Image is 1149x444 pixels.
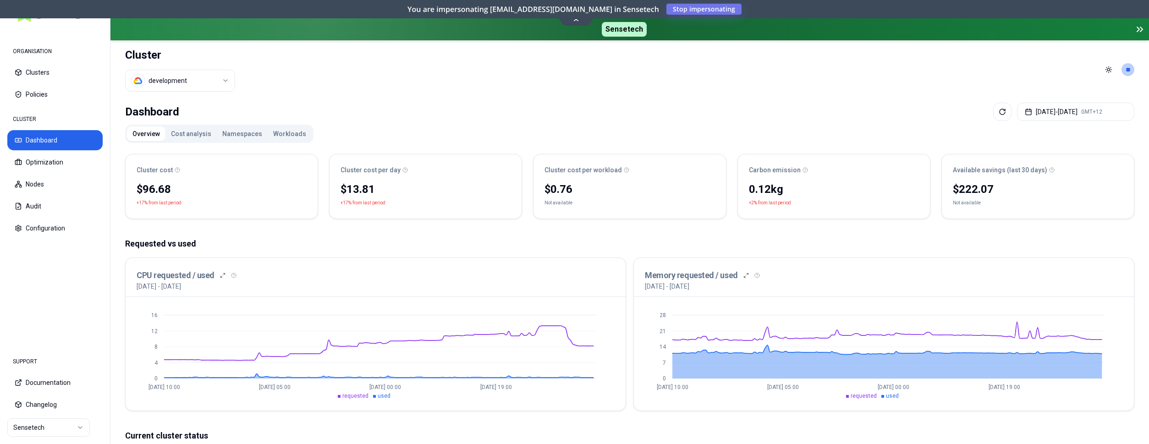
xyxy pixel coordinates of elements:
[767,384,799,390] tspan: [DATE] 05:00
[148,384,180,390] tspan: [DATE] 10:00
[1017,103,1134,121] button: [DATE]-[DATE]GMT+12
[268,126,312,141] button: Workloads
[749,182,919,197] div: 0.12 kg
[645,269,738,282] h3: Memory requested / used
[7,110,103,128] div: CLUSTER
[137,282,181,291] p: [DATE] - [DATE]
[7,196,103,216] button: Audit
[544,198,572,208] div: Not available
[953,182,1123,197] div: $222.07
[878,384,909,390] tspan: [DATE] 00:00
[602,22,647,37] span: Sensetech
[137,165,307,175] div: Cluster cost
[7,373,103,393] button: Documentation
[148,76,187,85] div: development
[7,395,103,415] button: Changelog
[660,312,666,318] tspan: 28
[663,360,666,366] tspan: 7
[342,393,368,399] span: requested
[125,429,1134,442] p: Current cluster status
[660,344,666,350] tspan: 14
[7,42,103,60] div: ORGANISATION
[137,198,181,208] p: +17% from last period
[369,384,401,390] tspan: [DATE] 00:00
[151,312,158,318] tspan: 16
[660,328,666,334] tspan: 21
[137,182,307,197] div: $96.68
[341,165,511,175] div: Cluster cost per day
[217,126,268,141] button: Namespaces
[480,384,512,390] tspan: [DATE] 19:00
[953,165,1123,175] div: Available savings (last 30 days)
[154,360,158,366] tspan: 4
[7,352,103,371] div: SUPPORT
[133,76,143,85] img: gcp
[7,152,103,172] button: Optimization
[7,84,103,104] button: Policies
[7,174,103,194] button: Nodes
[544,165,715,175] div: Cluster cost per workload
[137,269,214,282] h3: CPU requested / used
[657,384,688,390] tspan: [DATE] 10:00
[154,375,158,382] tspan: 0
[125,48,235,62] h1: Cluster
[125,237,1134,250] p: Requested vs used
[341,182,511,197] div: $13.81
[7,218,103,238] button: Configuration
[1081,108,1102,115] span: GMT+12
[154,344,158,350] tspan: 8
[259,384,291,390] tspan: [DATE] 05:00
[7,62,103,82] button: Clusters
[886,393,899,399] span: used
[165,126,217,141] button: Cost analysis
[953,198,981,208] div: Not available
[125,70,235,92] button: Select a value
[851,393,877,399] span: requested
[544,182,715,197] div: $0.76
[7,130,103,150] button: Dashboard
[125,103,179,121] div: Dashboard
[749,165,919,175] div: Carbon emission
[989,384,1020,390] tspan: [DATE] 19:00
[127,126,165,141] button: Overview
[749,198,791,208] p: +2% from last period
[645,282,689,291] p: [DATE] - [DATE]
[341,198,385,208] p: +17% from last period
[663,375,666,382] tspan: 0
[378,393,390,399] span: used
[151,328,158,334] tspan: 12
